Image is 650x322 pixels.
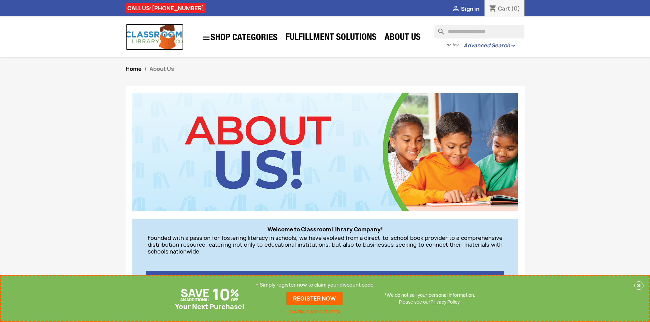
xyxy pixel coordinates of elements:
div: CALL US: [126,3,206,13]
a: SHOP CATEGORIES [199,30,281,45]
a: About Us [381,31,424,45]
span: Sign in [461,5,479,13]
img: CLC_About_Us.jpg [132,93,518,211]
i:  [452,5,460,13]
img: Classroom Library Company [126,24,184,50]
input: Search [434,25,524,39]
a: Fulfillment Solutions [282,31,380,45]
a:  Sign in [452,5,479,13]
span: → [510,42,515,49]
a: [PHONE_NUMBER] [152,4,204,12]
span: - or try - [444,42,464,48]
p: Welcome to Classroom Library Company! [148,226,503,233]
i: search [434,25,443,33]
span: (0) [511,5,520,12]
a: Home [126,65,142,73]
p: WHAT SETS US APART [146,271,504,285]
span: About Us [149,65,174,73]
a: Advanced Search→ [464,42,515,49]
i:  [202,34,211,42]
p: Founded with a passion for fostering literacy in schools, we have evolved from a direct-to-school... [148,234,503,255]
i: shopping_cart [489,5,497,13]
span: Cart [498,5,510,12]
